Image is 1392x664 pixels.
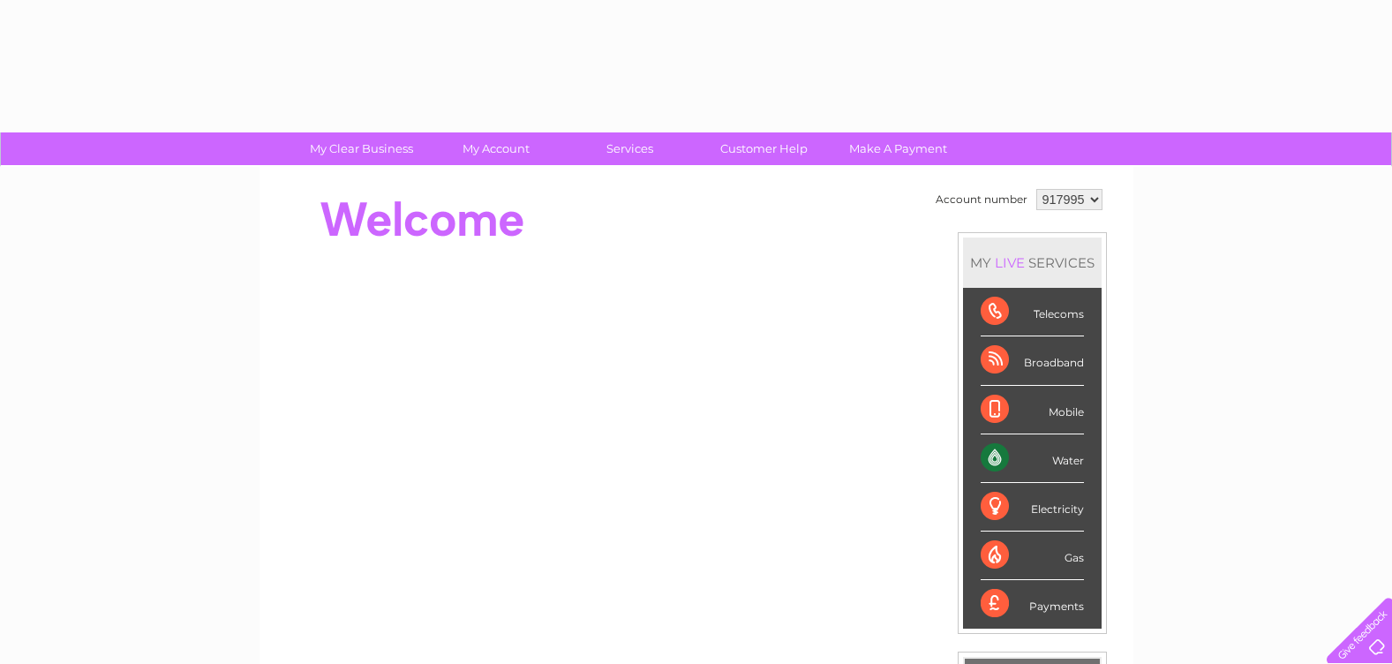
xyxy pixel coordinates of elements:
[963,238,1102,288] div: MY SERVICES
[981,336,1084,385] div: Broadband
[981,386,1084,434] div: Mobile
[289,132,434,165] a: My Clear Business
[557,132,703,165] a: Services
[691,132,837,165] a: Customer Help
[423,132,568,165] a: My Account
[825,132,971,165] a: Make A Payment
[991,254,1028,271] div: LIVE
[981,288,1084,336] div: Telecoms
[981,532,1084,580] div: Gas
[981,434,1084,483] div: Water
[931,185,1032,215] td: Account number
[981,483,1084,532] div: Electricity
[981,580,1084,628] div: Payments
